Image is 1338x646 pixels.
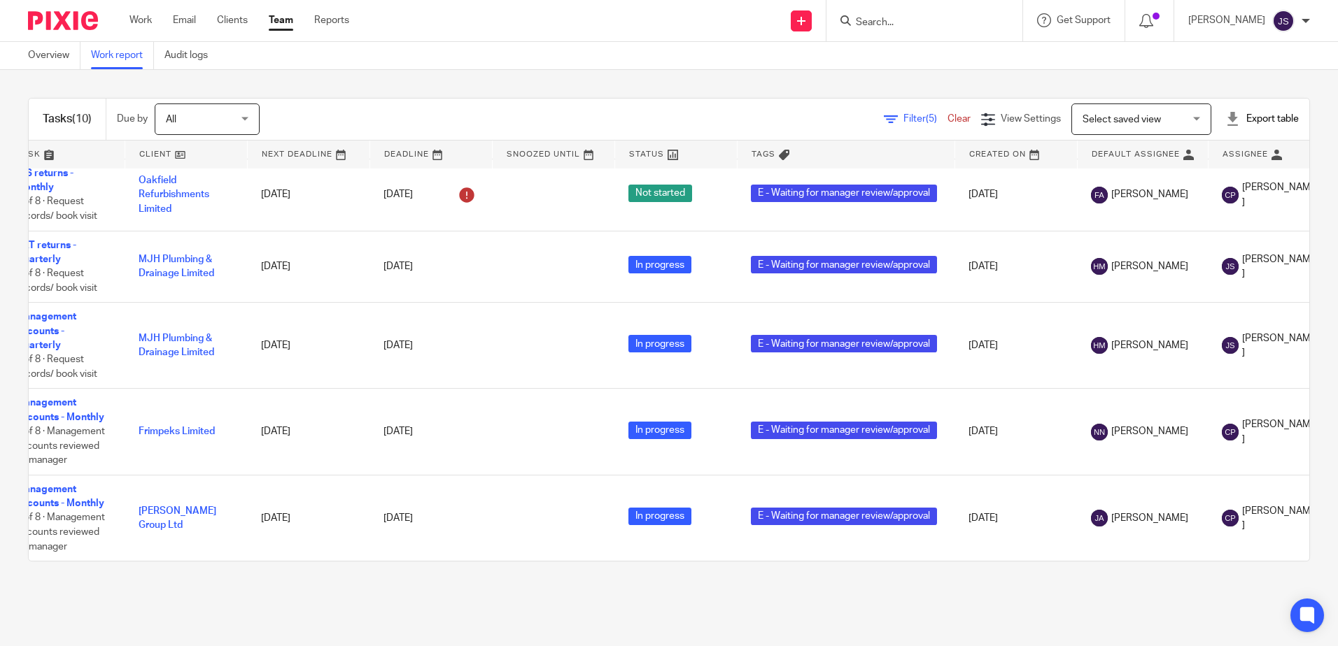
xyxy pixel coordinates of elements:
img: svg%3E [1222,337,1239,354]
span: 0 of 8 · Request records/ book visit [16,268,97,293]
td: [DATE] [247,159,369,231]
h1: Tasks [43,112,92,127]
a: Oakfield Refurbishments Limited [139,175,209,214]
span: 3 of 8 · Management accounts reviewed by manager [16,513,105,552]
a: Management accounts - Monthly [16,398,104,422]
img: svg%3E [1091,187,1108,203]
a: Work [129,13,152,27]
a: MJH Plumbing & Drainage Limited [139,333,214,357]
span: All [166,115,176,124]
img: svg%3E [1222,510,1239,526]
img: svg%3E [1091,424,1108,440]
span: [PERSON_NAME] [1242,180,1316,209]
span: View Settings [1001,114,1061,124]
span: Tags [752,150,775,158]
img: svg%3E [1091,510,1108,526]
span: E - Waiting for manager review/approval [751,185,937,202]
span: 3 of 8 · Management accounts reviewed by manager [16,426,105,465]
td: [DATE] [247,389,369,475]
span: In progress [628,508,691,525]
img: svg%3E [1222,187,1239,203]
a: Management accounts - Monthly [16,484,104,508]
span: [PERSON_NAME] [1111,424,1188,438]
span: [PERSON_NAME] [1111,187,1188,201]
span: E - Waiting for manager review/approval [751,508,937,525]
span: E - Waiting for manager review/approval [751,422,937,439]
a: Email [173,13,196,27]
span: In progress [628,335,691,352]
span: (5) [926,114,937,124]
div: Export table [1225,112,1299,126]
div: [DATE] [383,184,478,206]
div: [DATE] [383,259,478,273]
span: [PERSON_NAME] [1111,259,1188,273]
a: Clients [217,13,248,27]
img: svg%3E [1091,258,1108,275]
a: Reports [314,13,349,27]
span: Filter [903,114,948,124]
input: Search [854,17,980,29]
p: Due by [117,112,148,126]
td: [DATE] [955,389,1077,475]
td: [DATE] [247,231,369,303]
img: svg%3E [1091,337,1108,354]
a: Team [269,13,293,27]
span: [PERSON_NAME] [1242,252,1316,281]
img: svg%3E [1222,424,1239,440]
span: E - Waiting for manager review/approval [751,335,937,352]
a: Frimpeks Limited [139,426,215,436]
span: [PERSON_NAME] [1111,511,1188,525]
a: [PERSON_NAME] Group Ltd [139,506,216,530]
span: In progress [628,256,691,273]
a: Management accounts - Quarterly [16,312,76,350]
span: Select saved view [1083,115,1161,124]
a: VAT returns - Quarterly [16,241,76,264]
td: [DATE] [247,303,369,389]
img: Pixie [28,11,98,30]
a: Audit logs [164,42,218,69]
div: [DATE] [383,511,478,525]
p: [PERSON_NAME] [1188,13,1265,27]
span: (10) [72,113,92,124]
td: [DATE] [247,475,369,561]
span: 1 of 8 · Request records/ book visit [16,197,97,222]
div: [DATE] [383,424,478,438]
a: MJH Plumbing & Drainage Limited [139,254,214,278]
img: svg%3E [1222,258,1239,275]
span: E - Waiting for manager review/approval [751,256,937,273]
img: svg%3E [1272,10,1295,32]
div: [DATE] [383,338,478,352]
a: Work report [91,42,154,69]
td: [DATE] [955,475,1077,561]
span: 0 of 8 · Request records/ book visit [16,354,97,379]
td: [DATE] [955,231,1077,303]
td: [DATE] [955,303,1077,389]
span: [PERSON_NAME] [1111,338,1188,352]
a: Overview [28,42,80,69]
span: Get Support [1057,15,1111,25]
span: [PERSON_NAME] [1242,417,1316,446]
span: [PERSON_NAME] [1242,504,1316,533]
span: Not started [628,185,692,202]
a: Clear [948,114,971,124]
td: [DATE] [955,159,1077,231]
span: In progress [628,422,691,439]
span: [PERSON_NAME] [1242,331,1316,360]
